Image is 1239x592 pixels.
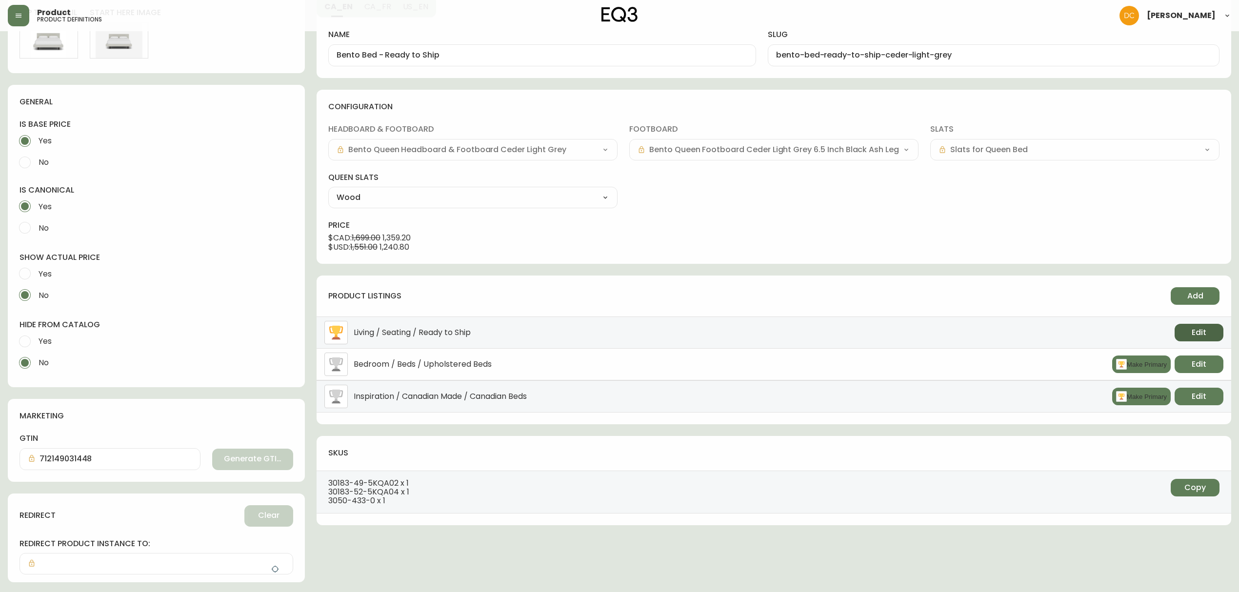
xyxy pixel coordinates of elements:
[1192,359,1206,370] span: Edit
[39,357,49,368] span: No
[1192,391,1206,402] span: Edit
[39,201,52,212] span: Yes
[328,29,756,40] label: name
[1175,355,1223,373] button: Edit
[1119,6,1139,25] img: 7eb451d6983258353faa3212700b340b
[39,269,52,279] span: Yes
[20,411,285,421] h4: marketing
[1171,287,1219,305] button: Add
[328,101,1212,112] h4: configuration
[1184,482,1206,493] span: Copy
[1147,12,1216,20] span: [PERSON_NAME]
[328,124,618,135] label: headboard & footboard
[1171,479,1219,496] button: Copy
[20,538,293,549] label: redirect product instance to:
[39,136,52,146] span: Yes
[930,124,1219,135] label: slats
[348,392,527,401] span: Inspiration / Canadian Made / Canadian Beds
[601,7,638,22] img: logo
[350,241,378,253] span: 1,551.00
[328,208,1219,234] h4: price
[1112,355,1171,373] button: Make Primary
[39,223,49,233] span: No
[380,232,411,243] span: 1,359.20
[20,119,293,130] h4: is base price
[1175,388,1223,405] button: Edit
[20,319,293,330] h4: hide from catalog
[629,124,919,135] label: footboard
[39,336,52,346] span: Yes
[1112,388,1171,405] button: Make Primary
[328,496,409,505] span: 3050-433-0 x 1
[328,291,1163,301] h4: product listings
[328,241,350,253] span: $ USD :
[1187,291,1203,301] span: Add
[348,145,598,154] input: Select
[328,232,352,243] span: $ CAD :
[37,9,71,17] span: Product
[20,510,237,521] h4: redirect
[328,172,618,183] label: queen slats
[39,290,49,300] span: No
[39,157,49,167] span: No
[20,185,293,196] h4: is canonical
[328,448,1212,458] h4: skus
[649,145,899,154] input: Select
[348,328,471,337] span: Living / Seating / Ready to Ship
[20,252,293,263] h4: show actual price
[352,232,380,243] span: 1,699.00
[328,479,409,488] span: 30183-49-5KQA02 x 1
[1192,327,1206,338] span: Edit
[768,29,1219,40] label: slug
[1175,324,1223,341] button: Edit
[950,145,1199,154] input: Select
[20,433,200,444] label: gtin
[37,17,102,22] h5: product definitions
[378,241,409,253] span: 1,240.80
[328,488,409,496] span: 30183-52-5KQA04 x 1
[348,360,492,369] span: Bedroom / Beds / Upholstered Beds
[20,97,285,107] h4: general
